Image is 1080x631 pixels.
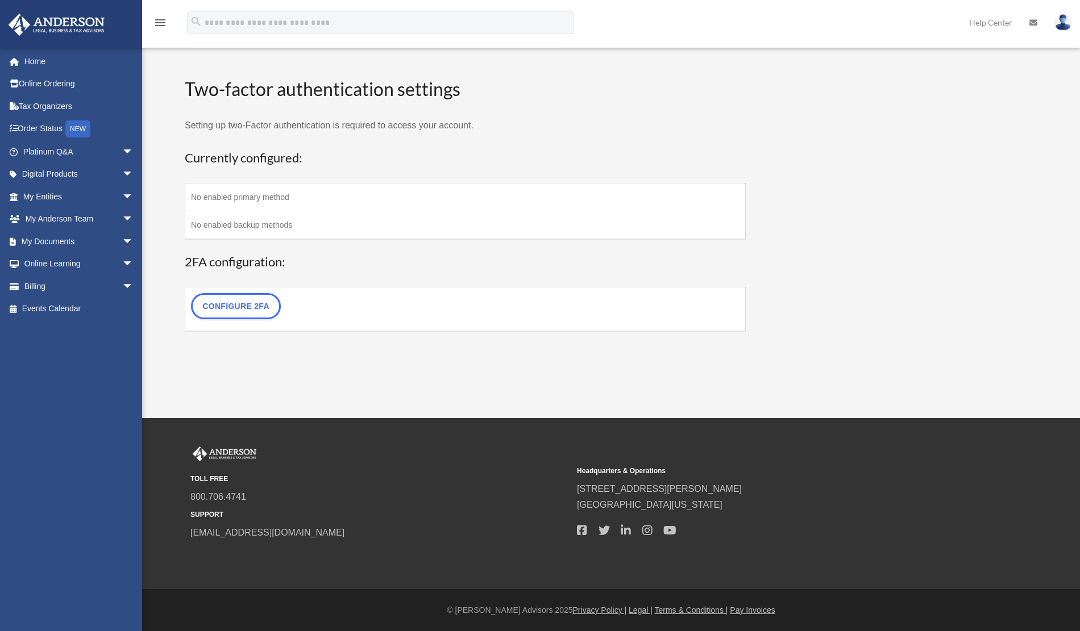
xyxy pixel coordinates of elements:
[122,140,145,164] span: arrow_drop_down
[8,185,151,208] a: My Entitiesarrow_drop_down
[8,230,151,253] a: My Documentsarrow_drop_down
[185,211,746,240] td: No enabled backup methods
[185,118,746,133] p: Setting up two-Factor authentication is required to access your account.
[8,118,151,141] a: Order StatusNEW
[122,275,145,298] span: arrow_drop_down
[65,120,90,137] div: NEW
[185,149,746,167] h3: Currently configured:
[5,14,108,36] img: Anderson Advisors Platinum Portal
[577,465,956,477] small: Headquarters & Operations
[730,605,775,615] a: Pay Invoices
[153,16,167,30] i: menu
[190,446,259,461] img: Anderson Advisors Platinum Portal
[8,208,151,231] a: My Anderson Teamarrow_drop_down
[577,484,742,494] a: [STREET_ADDRESS][PERSON_NAME]
[8,275,151,298] a: Billingarrow_drop_down
[142,603,1080,617] div: © [PERSON_NAME] Advisors 2025
[573,605,627,615] a: Privacy Policy |
[629,605,653,615] a: Legal |
[8,140,151,163] a: Platinum Q&Aarrow_drop_down
[185,183,746,211] td: No enabled primary method
[8,95,151,118] a: Tax Organizers
[185,77,746,102] h2: Two-factor authentication settings
[1054,14,1071,31] img: User Pic
[190,492,246,502] a: 800.706.4741
[122,185,145,208] span: arrow_drop_down
[8,298,151,320] a: Events Calendar
[153,20,167,30] a: menu
[122,163,145,186] span: arrow_drop_down
[122,230,145,253] span: arrow_drop_down
[122,208,145,231] span: arrow_drop_down
[191,293,281,319] a: Configure 2FA
[190,473,569,485] small: TOLL FREE
[8,163,151,186] a: Digital Productsarrow_drop_down
[190,15,202,28] i: search
[655,605,728,615] a: Terms & Conditions |
[190,528,344,537] a: [EMAIL_ADDRESS][DOMAIN_NAME]
[122,253,145,276] span: arrow_drop_down
[185,253,746,271] h3: 2FA configuration:
[190,509,569,521] small: SUPPORT
[577,500,722,509] a: [GEOGRAPHIC_DATA][US_STATE]
[8,50,151,73] a: Home
[8,73,151,95] a: Online Ordering
[8,253,151,275] a: Online Learningarrow_drop_down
